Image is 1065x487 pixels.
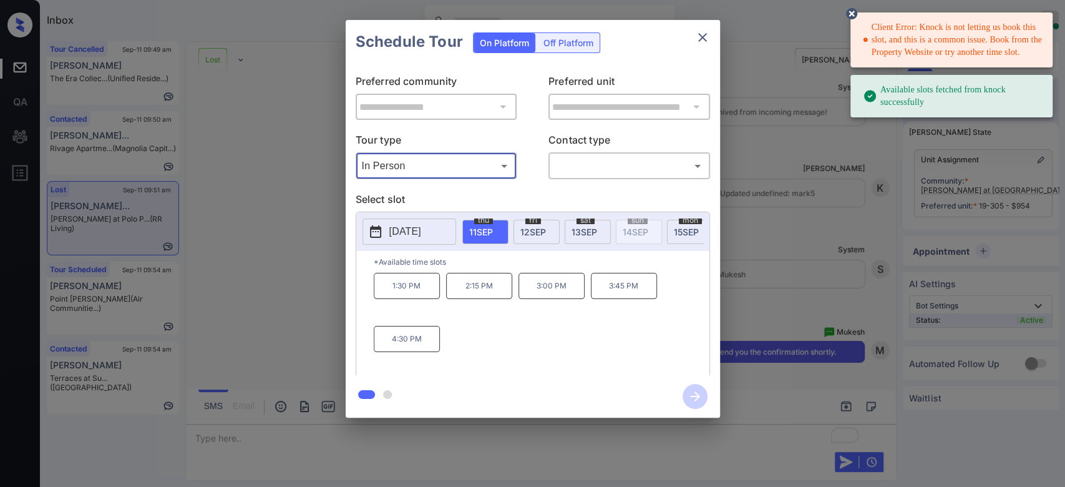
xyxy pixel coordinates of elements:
[591,273,657,299] p: 3:45 PM
[513,220,560,244] div: date-select
[362,219,456,245] button: [DATE]
[359,155,514,176] div: In Person
[571,227,597,237] span: 13 SEP
[667,220,713,244] div: date-select
[537,33,600,52] div: Off Platform
[863,79,1043,114] div: Available slots fetched from knock successfully
[346,20,473,64] h2: Schedule Tour
[548,132,710,152] p: Contact type
[374,326,440,352] p: 4:30 PM
[462,220,508,244] div: date-select
[356,132,517,152] p: Tour type
[356,74,517,94] p: Preferred community
[679,217,702,224] span: mon
[863,16,1043,64] div: Client Error: Knock is not letting us book this slot, and this is a common issue. Book from the P...
[690,25,715,50] button: close
[675,380,715,413] button: btn-next
[548,74,710,94] p: Preferred unit
[474,33,535,52] div: On Platform
[389,224,421,239] p: [DATE]
[374,251,709,273] p: *Available time slots
[374,273,440,299] p: 1:30 PM
[674,227,699,237] span: 15 SEP
[525,217,541,224] span: fri
[356,192,710,212] p: Select slot
[576,217,595,224] span: sat
[469,227,493,237] span: 11 SEP
[518,273,585,299] p: 3:00 PM
[446,273,512,299] p: 2:15 PM
[474,217,493,224] span: thu
[565,220,611,244] div: date-select
[520,227,546,237] span: 12 SEP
